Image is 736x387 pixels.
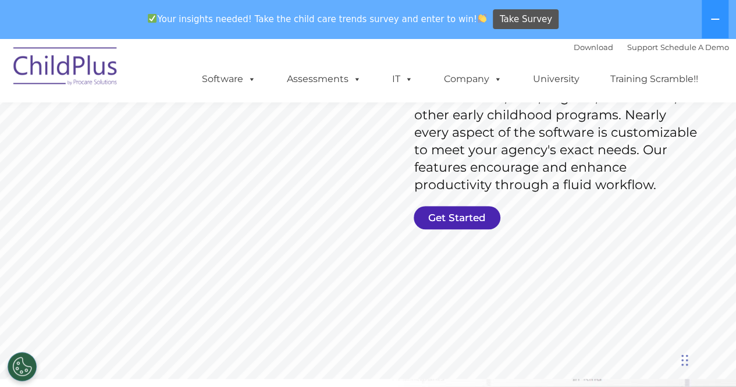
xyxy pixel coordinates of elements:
[190,68,268,91] a: Software
[521,68,591,91] a: University
[681,343,688,378] div: Drag
[627,42,658,52] a: Support
[478,14,486,23] img: 👏
[143,8,492,30] span: Your insights needed! Take the child care trends survey and enter to win!
[381,68,425,91] a: IT
[275,68,373,91] a: Assessments
[8,352,37,381] button: Cookies Settings
[414,72,703,194] rs-layer: ChildPlus is an all-in-one software solution for Head Start, EHS, Migrant, State Pre-K, or other ...
[414,206,500,229] a: Get Started
[500,9,552,30] span: Take Survey
[8,39,124,97] img: ChildPlus by Procare Solutions
[660,42,729,52] a: Schedule A Demo
[493,9,559,30] a: Take Survey
[432,68,514,91] a: Company
[546,261,736,387] iframe: Chat Widget
[574,42,613,52] a: Download
[148,14,157,23] img: ✅
[574,42,729,52] font: |
[599,68,710,91] a: Training Scramble!!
